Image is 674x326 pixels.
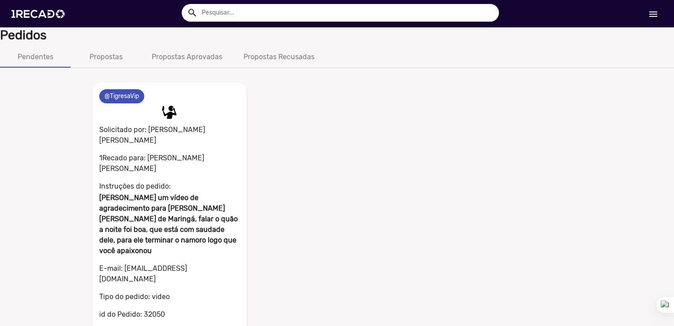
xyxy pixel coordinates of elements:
[99,292,240,302] p: Tipo do pedido: video
[195,4,499,22] input: Pesquisar...
[187,8,198,18] mat-icon: Example home icon
[99,181,240,192] p: Instruções do pedido:
[152,52,222,62] div: Propostas Aprovadas
[99,89,144,103] mat-chip: @TigresaVip
[184,4,199,20] button: Example home icon
[99,263,240,284] p: E-mail: [EMAIL_ADDRESS][DOMAIN_NAME]
[99,153,240,174] p: 1Recado para: [PERSON_NAME] [PERSON_NAME]
[161,103,178,121] img: placeholder.jpg
[18,52,53,62] div: Pendentes
[99,309,240,320] p: id do Pedido: 32050
[648,9,659,19] mat-icon: Início
[99,123,240,146] p: Solicitado por: [PERSON_NAME] [PERSON_NAME]
[90,52,123,62] div: Propostas
[99,193,238,255] b: [PERSON_NAME] um vídeo de agradecimento para [PERSON_NAME] [PERSON_NAME] de Maringá, falar o quão...
[243,52,315,62] div: Propostas Recusadas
